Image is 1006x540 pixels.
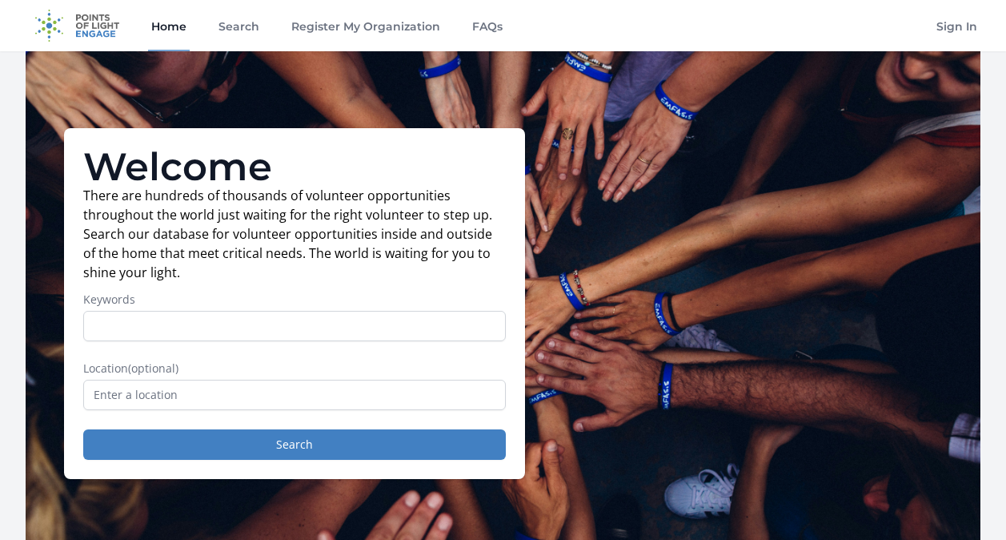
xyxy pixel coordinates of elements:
label: Keywords [83,292,506,308]
label: Location [83,361,506,377]
p: There are hundreds of thousands of volunteer opportunities throughout the world just waiting for ... [83,186,506,282]
span: (optional) [128,361,178,376]
input: Enter a location [83,380,506,410]
button: Search [83,429,506,460]
h1: Welcome [83,147,506,186]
